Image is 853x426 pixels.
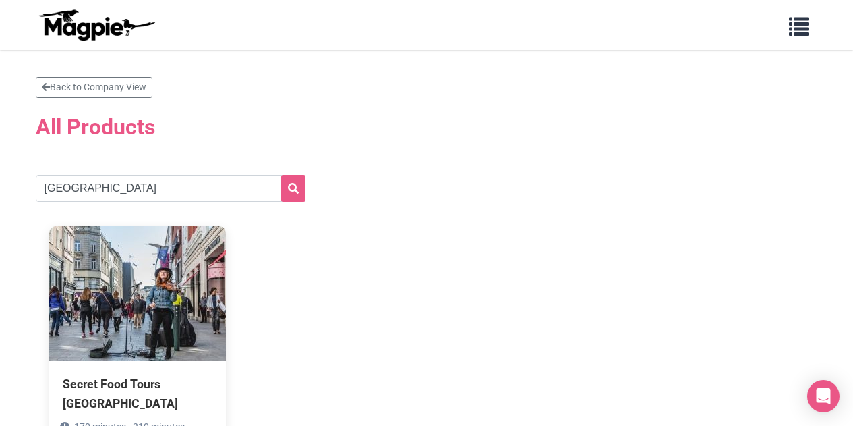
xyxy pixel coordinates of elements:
input: Search products... [36,175,305,202]
div: Secret Food Tours [GEOGRAPHIC_DATA] [63,375,212,412]
h2: All Products [36,106,818,148]
img: Secret Food Tours Dublin [49,226,226,361]
div: Open Intercom Messenger [807,380,840,412]
img: logo-ab69f6fb50320c5b225c76a69d11143b.png [36,9,157,41]
a: Back to Company View [36,77,152,98]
